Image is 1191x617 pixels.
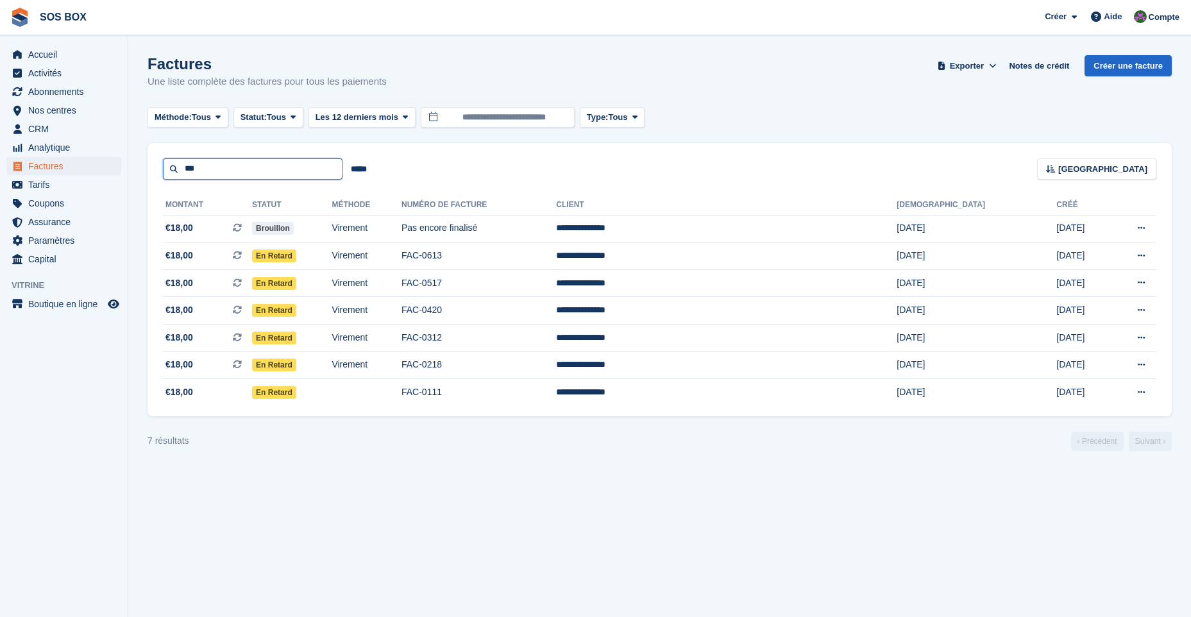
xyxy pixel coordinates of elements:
[165,358,193,371] span: €18,00
[308,107,416,128] button: Les 12 derniers mois
[148,74,387,89] p: Une liste complète des factures pour tous les paiements
[165,303,193,317] span: €18,00
[316,111,398,124] span: Les 12 derniers mois
[1129,432,1172,451] a: Suivant
[401,195,556,216] th: Numéro de facture
[401,379,556,406] td: FAC-0111
[332,269,401,297] td: Virement
[1071,432,1124,451] a: Précédent
[28,83,105,101] span: Abonnements
[12,279,128,292] span: Vitrine
[1056,297,1108,325] td: [DATE]
[897,351,1056,379] td: [DATE]
[1056,325,1108,352] td: [DATE]
[28,295,105,313] span: Boutique en ligne
[6,101,121,119] a: menu
[897,379,1056,406] td: [DATE]
[332,195,401,216] th: Méthode
[401,242,556,270] td: FAC-0613
[1056,351,1108,379] td: [DATE]
[332,242,401,270] td: Virement
[165,221,193,235] span: €18,00
[252,249,296,262] span: En retard
[28,46,105,63] span: Accueil
[6,194,121,212] a: menu
[897,269,1056,297] td: [DATE]
[28,120,105,138] span: CRM
[28,157,105,175] span: Factures
[1058,163,1147,176] span: [GEOGRAPHIC_DATA]
[6,64,121,82] a: menu
[28,232,105,249] span: Paramètres
[267,111,286,124] span: Tous
[1134,10,1147,23] img: ALEXANDRE SOUBIRA
[28,250,105,268] span: Capital
[28,139,105,156] span: Analytique
[897,297,1056,325] td: [DATE]
[6,176,121,194] a: menu
[897,242,1056,270] td: [DATE]
[10,8,30,27] img: stora-icon-8386f47178a22dfd0bd8f6a31ec36ba5ce8667c1dd55bd0f319d3a0aa187defe.svg
[6,250,121,268] a: menu
[332,215,401,242] td: Virement
[587,111,609,124] span: Type:
[934,55,999,76] button: Exporter
[6,46,121,63] a: menu
[1056,195,1108,216] th: Créé
[252,195,332,216] th: Statut
[1056,379,1108,406] td: [DATE]
[28,176,105,194] span: Tarifs
[28,101,105,119] span: Nos centres
[165,385,193,399] span: €18,00
[6,83,121,101] a: menu
[106,296,121,312] a: Boutique d'aperçu
[897,325,1056,352] td: [DATE]
[148,107,228,128] button: Méthode: Tous
[6,232,121,249] a: menu
[332,351,401,379] td: Virement
[1104,10,1122,23] span: Aide
[1056,242,1108,270] td: [DATE]
[148,434,189,448] div: 7 résultats
[192,111,211,124] span: Tous
[401,325,556,352] td: FAC-0312
[6,295,121,313] a: menu
[950,60,984,72] span: Exporter
[252,277,296,290] span: En retard
[1056,215,1108,242] td: [DATE]
[35,6,92,28] a: SOS BOX
[6,157,121,175] a: menu
[332,297,401,325] td: Virement
[165,331,193,344] span: €18,00
[332,325,401,352] td: Virement
[401,351,556,379] td: FAC-0218
[252,386,296,399] span: En retard
[1045,10,1067,23] span: Créer
[252,304,296,317] span: En retard
[28,213,105,231] span: Assurance
[28,64,105,82] span: Activités
[252,222,294,235] span: Brouillon
[252,359,296,371] span: En retard
[165,249,193,262] span: €18,00
[897,215,1056,242] td: [DATE]
[6,213,121,231] a: menu
[608,111,627,124] span: Tous
[1149,11,1179,24] span: Compte
[897,195,1056,216] th: [DEMOGRAPHIC_DATA]
[6,139,121,156] a: menu
[241,111,267,124] span: Statut:
[252,332,296,344] span: En retard
[163,195,252,216] th: Montant
[401,215,556,242] td: Pas encore finalisé
[148,55,387,72] h1: Factures
[401,269,556,297] td: FAC-0517
[580,107,645,128] button: Type: Tous
[233,107,303,128] button: Statut: Tous
[165,276,193,290] span: €18,00
[1069,432,1174,451] nav: Page
[401,297,556,325] td: FAC-0420
[1056,269,1108,297] td: [DATE]
[1004,55,1074,76] a: Notes de crédit
[28,194,105,212] span: Coupons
